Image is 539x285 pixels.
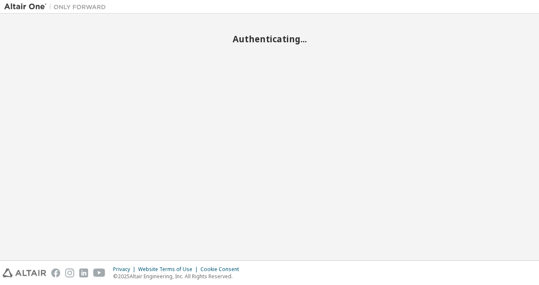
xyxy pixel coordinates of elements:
[200,266,244,273] div: Cookie Consent
[93,269,106,277] img: youtube.svg
[138,266,200,273] div: Website Terms of Use
[79,269,88,277] img: linkedin.svg
[65,269,74,277] img: instagram.svg
[3,269,46,277] img: altair_logo.svg
[4,3,110,11] img: Altair One
[51,269,60,277] img: facebook.svg
[4,33,535,44] h2: Authenticating...
[113,273,244,280] p: © 2025 Altair Engineering, Inc. All Rights Reserved.
[113,266,138,273] div: Privacy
